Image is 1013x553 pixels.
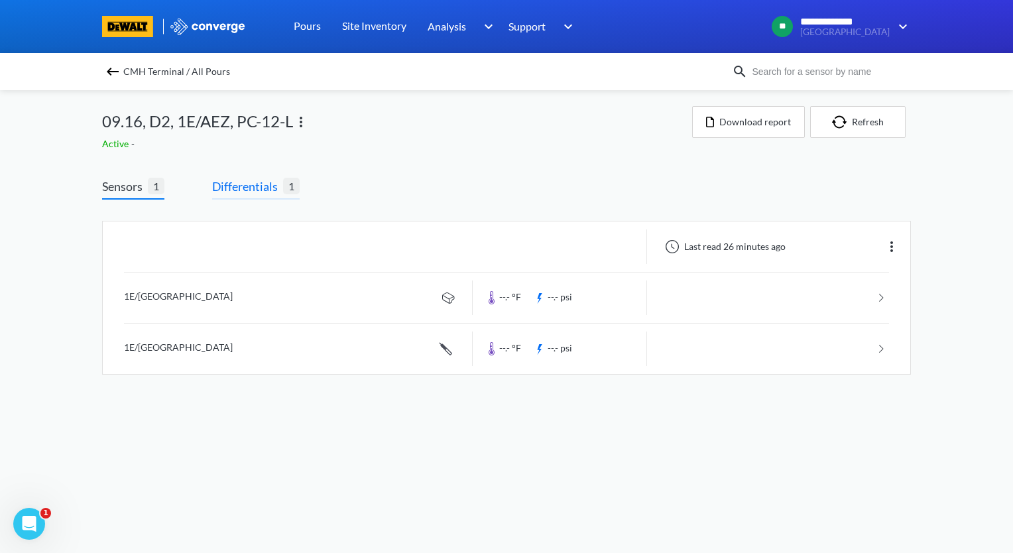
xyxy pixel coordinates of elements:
span: [GEOGRAPHIC_DATA] [800,27,890,37]
img: backspace.svg [105,64,121,80]
span: Sensors [102,177,148,196]
img: branding logo [102,16,153,37]
button: Refresh [810,106,906,138]
input: Search for a sensor by name [748,64,908,79]
img: downArrow.svg [555,19,576,34]
span: Support [508,18,546,34]
span: Analysis [428,18,466,34]
div: Last read 26 minutes ago [658,239,790,255]
img: logo_ewhite.svg [169,18,246,35]
span: CMH Terminal / All Pours [123,62,230,81]
span: 1 [148,178,164,194]
img: downArrow.svg [475,19,497,34]
img: icon-refresh.svg [832,115,852,129]
a: branding logo [102,16,169,37]
button: Download report [692,106,805,138]
img: more.svg [884,239,900,255]
span: 1 [40,508,51,519]
iframe: Intercom live chat [13,508,45,540]
span: Active [102,138,131,149]
span: 1 [283,178,300,194]
img: more.svg [293,114,309,130]
span: - [131,138,137,149]
img: icon-file.svg [706,117,714,127]
img: downArrow.svg [890,19,911,34]
span: 09.16, D2, 1E/AEZ, PC-12-L [102,109,293,134]
img: icon-search.svg [732,64,748,80]
span: Differentials [212,177,283,196]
